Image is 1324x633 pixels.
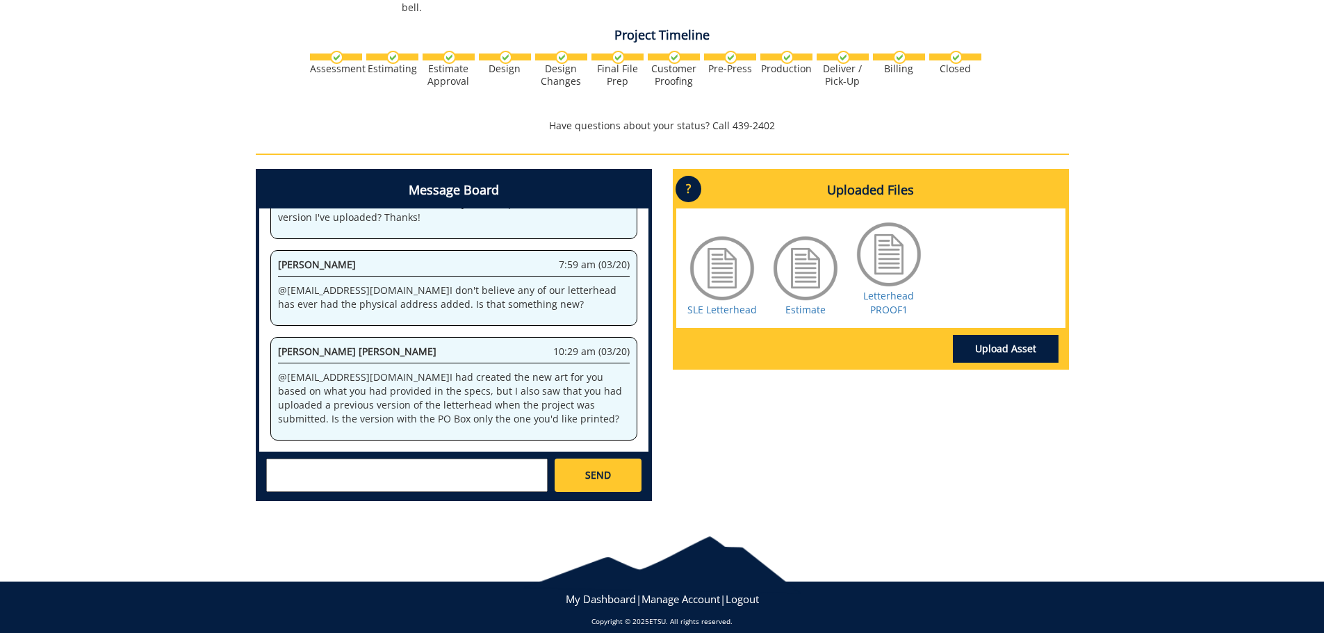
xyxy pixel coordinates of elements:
[499,51,512,64] img: checkmark
[704,63,756,75] div: Pre-Press
[612,51,625,64] img: checkmark
[953,335,1059,363] a: Upload Asset
[949,51,963,64] img: checkmark
[555,459,641,492] a: SEND
[585,468,611,482] span: SEND
[726,592,759,606] a: Logout
[648,63,700,88] div: Customer Proofing
[386,51,400,64] img: checkmark
[837,51,850,64] img: checkmark
[278,370,630,426] p: @ [EMAIL_ADDRESS][DOMAIN_NAME] I had created the new art for you based on what you had provided i...
[687,303,757,316] a: SLE Letterhead
[566,592,636,606] a: My Dashboard
[676,176,701,202] p: ?
[641,592,720,606] a: Manage Account
[780,51,794,64] img: checkmark
[591,63,644,88] div: Final File Prep
[423,63,475,88] div: Estimate Approval
[929,63,981,75] div: Closed
[535,63,587,88] div: Design Changes
[676,172,1065,208] h4: Uploaded Files
[256,119,1069,133] p: Have questions about your status? Call 439-2402
[893,51,906,64] img: checkmark
[330,51,343,64] img: checkmark
[817,63,869,88] div: Deliver / Pick-Up
[760,63,812,75] div: Production
[310,63,362,75] div: Assessment
[553,345,630,359] span: 10:29 am (03/20)
[668,51,681,64] img: checkmark
[649,616,666,626] a: ETSU
[863,289,914,316] a: Letterhead PROOF1
[873,63,925,75] div: Billing
[256,28,1069,42] h4: Project Timeline
[479,63,531,75] div: Design
[266,459,548,492] textarea: messageToSend
[259,172,648,208] h4: Message Board
[366,63,418,75] div: Estimating
[785,303,826,316] a: Estimate
[278,258,356,271] span: [PERSON_NAME]
[443,51,456,64] img: checkmark
[724,51,737,64] img: checkmark
[278,283,630,311] p: @ [EMAIL_ADDRESS][DOMAIN_NAME] I don't believe any of our letterhead has ever had the physical ad...
[555,51,569,64] img: checkmark
[278,345,436,358] span: [PERSON_NAME] [PERSON_NAME]
[559,258,630,272] span: 7:59 am (03/20)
